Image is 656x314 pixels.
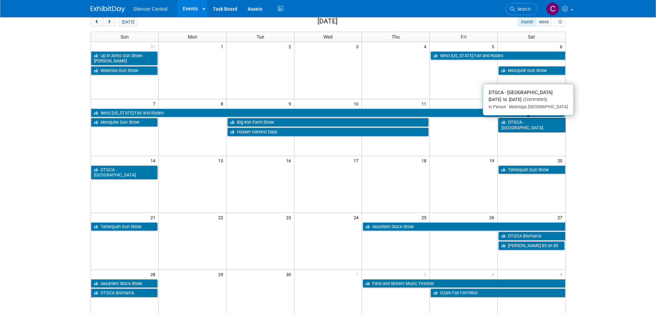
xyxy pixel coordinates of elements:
[285,270,294,278] span: 30
[323,34,333,40] span: Wed
[218,213,226,222] span: 22
[557,213,565,222] span: 27
[353,99,362,108] span: 10
[91,165,158,180] a: DTGCA - [GEOGRAPHIC_DATA]
[363,279,565,288] a: Field and Stream Music Festival
[506,3,537,15] a: Search
[91,6,125,13] img: ExhibitDay
[498,66,565,75] a: Mesquite Gun Show
[353,213,362,222] span: 24
[559,270,565,278] span: 4
[91,279,158,288] a: Aksarben Stock Show
[423,270,429,278] span: 2
[489,213,497,222] span: 26
[317,18,337,25] h2: [DATE]
[515,7,531,12] span: Search
[285,156,294,165] span: 16
[489,104,506,109] span: In-Person
[353,156,362,165] span: 17
[285,213,294,222] span: 23
[150,42,158,51] span: 31
[518,18,536,27] button: month
[423,42,429,51] span: 4
[521,97,547,102] span: (Committed)
[288,42,294,51] span: 2
[150,156,158,165] span: 14
[355,270,362,278] span: 1
[430,51,565,60] a: West [US_STATE] Fair and Rodeo
[421,99,429,108] span: 11
[498,118,565,132] a: DTGCA - [GEOGRAPHIC_DATA]
[227,128,429,136] a: Husker Harvest Days
[506,104,568,109] span: Mobridge, [GEOGRAPHIC_DATA]
[91,118,158,127] a: Mesquite Gun Show
[91,51,158,65] a: Up In Arms Gun Show - [PERSON_NAME]
[557,156,565,165] span: 20
[559,42,565,51] span: 6
[555,18,565,27] button: myCustomButton
[220,42,226,51] span: 1
[421,156,429,165] span: 18
[363,222,565,231] a: Aksarben Stock Show
[103,18,116,27] button: next
[288,99,294,108] span: 9
[536,18,552,27] button: week
[91,66,158,75] a: Waterloo Gun Show
[491,270,497,278] span: 3
[91,222,158,231] a: Tahlequah Gun Show
[150,213,158,222] span: 21
[489,97,568,103] div: [DATE] to [DATE]
[392,34,400,40] span: Thu
[528,34,535,40] span: Sat
[218,270,226,278] span: 29
[430,288,565,297] a: Ozark Fall Farmfest
[498,232,565,241] a: DTGCA Bismarck
[220,99,226,108] span: 8
[489,90,553,95] span: DTGCA - [GEOGRAPHIC_DATA]
[546,2,559,16] img: Cade Cox
[91,18,103,27] button: prev
[498,241,564,250] a: [PERSON_NAME] 85 on 80
[421,213,429,222] span: 25
[119,18,137,27] button: [DATE]
[152,99,158,108] span: 7
[355,42,362,51] span: 3
[558,20,563,24] i: Personalize Calendar
[91,288,158,297] a: DTGCA Bismarck
[218,156,226,165] span: 15
[491,42,497,51] span: 5
[498,165,565,174] a: Tahlequah Gun Show
[489,156,497,165] span: 19
[150,270,158,278] span: 28
[121,34,129,40] span: Sun
[257,34,264,40] span: Tue
[227,118,429,127] a: Big Iron Farm Show
[461,34,466,40] span: Fri
[91,109,565,118] a: West [US_STATE] Fair and Rodeo
[133,6,168,12] span: Silencer Central
[188,34,197,40] span: Mon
